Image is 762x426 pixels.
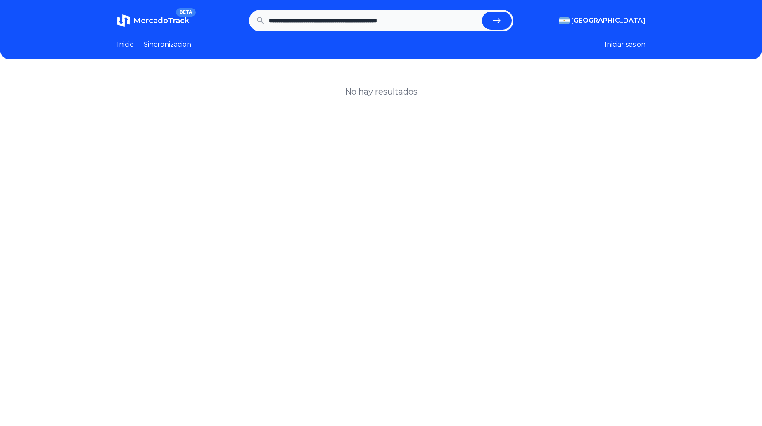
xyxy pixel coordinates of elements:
[559,17,570,24] img: Argentina
[559,16,646,26] button: [GEOGRAPHIC_DATA]
[117,14,130,27] img: MercadoTrack
[133,16,189,25] span: MercadoTrack
[571,16,646,26] span: [GEOGRAPHIC_DATA]
[345,86,418,97] h1: No hay resultados
[605,40,646,50] button: Iniciar sesion
[144,40,191,50] a: Sincronizacion
[176,8,195,17] span: BETA
[117,40,134,50] a: Inicio
[117,14,189,27] a: MercadoTrackBETA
